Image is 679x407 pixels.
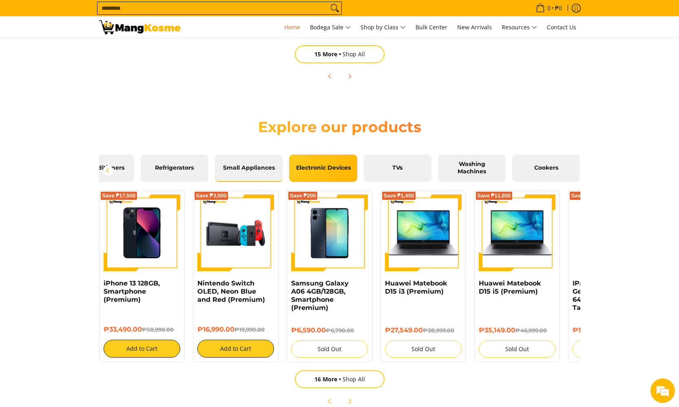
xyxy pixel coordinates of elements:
a: Air Conditioners [66,155,134,182]
a: New Arrivals [453,16,496,38]
img: IPad WIFI 9TH Gen, 10.2-Inch 64GB MK2L3PP/A, Tablet (Premium) [573,195,649,271]
span: 16 More [314,375,343,383]
img: huawei-matebook-d15-i5-intel-processor-full-view-mang-kosme [479,195,555,271]
img: Mang Kosme: Your Home Appliances Warehouse Sale Partner! [99,20,181,34]
a: IPad WIFI 9TH Gen, 10.2-Inch 64GB MK2L3PP/A, Tablet (Premium) [573,279,634,312]
span: Bodega Sale [310,22,351,33]
button: Sold Out [479,341,555,358]
span: Save ₱11,850 [478,193,511,198]
span: Bulk Center [416,23,447,31]
a: Electronic Devices [289,155,357,182]
a: Small Appliances [215,155,283,182]
h6: ₱27,549.00 [385,326,462,334]
h6: ₱6,590.00 [291,326,368,334]
span: Home [284,23,300,31]
button: Add to Cart [197,340,274,358]
span: Save ₱17,500 [102,193,136,198]
span: Save ₱1,450 [384,193,414,198]
span: • [533,4,564,13]
a: Huawei Matebook D15 i5 (Premium) [479,279,541,295]
img: samsung-a06-smartphone-full-view-mang-kosme [291,195,368,271]
a: Refrigerators [141,155,208,182]
span: ₱0 [554,5,563,11]
span: Resources [502,22,537,33]
a: 15 MoreShop All [295,45,385,63]
button: Add to Cart [104,340,180,358]
a: iPhone 13 128GB, Smartphone (Premium) [104,279,160,303]
del: ₱19,990.00 [234,326,265,333]
del: ₱50,990.00 [142,326,174,333]
h6: ₱18,990.00 [573,326,649,334]
del: ₱46,999.00 [515,327,547,334]
h6: ₱16,990.00 [197,325,274,334]
button: Previous [99,161,117,179]
a: Washing Machines [438,155,506,182]
a: TVs [364,155,431,182]
img: huawei-matebook-d15-i3-intel-processor-full-view-mang-kosme [385,195,462,271]
img: iPhone 13 128GB, Smartphone (Premium) [104,195,180,271]
a: Home [280,16,304,38]
span: Small Appliances [221,164,276,172]
a: Resources [498,16,541,38]
h6: ₱33,490.00 [104,325,180,334]
a: Contact Us [543,16,580,38]
span: 0 [546,5,552,11]
span: New Arrivals [457,23,492,31]
a: Bodega Sale [306,16,355,38]
span: Refrigerators [147,164,202,172]
h6: ₱35,149.00 [479,326,555,334]
span: Save ₱3,000 [196,193,227,198]
a: Nintendo Switch OLED, Neon Blue and Red (Premium) [197,279,265,303]
span: Washing Machines [444,161,500,175]
a: Huawei Matebook D15 i3 (Premium) [385,279,447,295]
span: Save ₱1,000 [571,193,602,198]
button: Search [328,2,341,14]
span: Cookers [518,164,574,172]
span: Shop by Class [361,22,406,33]
button: Previous [321,67,339,85]
img: nintendo-switch-with-joystick-and-dock-full-view-mang-kosme [197,195,274,271]
nav: Main Menu [189,16,580,38]
span: Contact Us [547,23,576,31]
span: TVs [370,164,425,172]
a: Cookers [512,155,580,182]
span: Save ₱200 [290,193,316,198]
a: Bulk Center [411,16,451,38]
div: Chat with us now [42,46,137,56]
button: Sold Out [291,341,368,358]
a: Shop by Class [356,16,410,38]
a: Samsung Galaxy A06 4GB/128GB, Smartphone (Premium) [291,279,349,312]
span: Electronic Devices [295,164,351,172]
button: Sold Out [573,341,649,358]
h2: Explore our products [221,118,458,136]
button: Sold Out [385,341,462,358]
del: ₱6,790.00 [326,327,354,334]
textarea: Type your message and hit 'Enter' [4,223,155,251]
span: 15 More [314,50,343,58]
del: ₱28,999.00 [423,327,454,334]
span: We're online! [47,103,113,185]
div: Minimize live chat window [134,4,153,24]
button: Next [341,67,358,85]
a: 16 MoreShop All [295,370,385,388]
